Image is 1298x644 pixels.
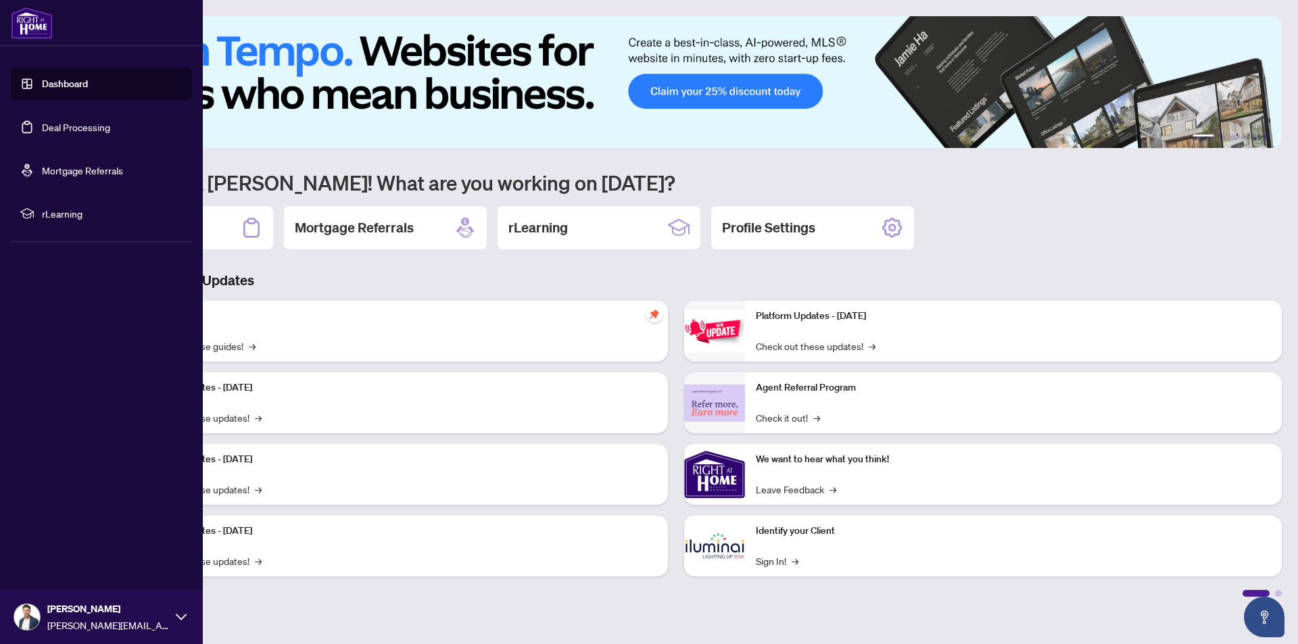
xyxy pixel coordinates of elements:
[1220,134,1225,140] button: 2
[11,7,53,39] img: logo
[42,206,183,221] span: rLearning
[70,16,1282,148] img: Slide 0
[1244,597,1284,637] button: Open asap
[255,482,262,497] span: →
[142,452,657,467] p: Platform Updates - [DATE]
[47,601,169,616] span: [PERSON_NAME]
[869,339,875,353] span: →
[1263,134,1268,140] button: 6
[756,452,1271,467] p: We want to hear what you think!
[756,524,1271,539] p: Identify your Client
[684,444,745,505] img: We want to hear what you think!
[756,482,836,497] a: Leave Feedback→
[42,164,123,176] a: Mortgage Referrals
[813,410,820,425] span: →
[792,553,798,568] span: →
[646,306,663,322] span: pushpin
[142,309,657,324] p: Self-Help
[684,310,745,353] img: Platform Updates - June 23, 2025
[70,271,1282,290] h3: Brokerage & Industry Updates
[756,553,798,568] a: Sign In!→
[756,380,1271,395] p: Agent Referral Program
[508,218,568,237] h2: rLearning
[830,482,836,497] span: →
[756,309,1271,324] p: Platform Updates - [DATE]
[295,218,414,237] h2: Mortgage Referrals
[42,121,110,133] a: Deal Processing
[249,339,256,353] span: →
[756,410,820,425] a: Check it out!→
[142,380,657,395] p: Platform Updates - [DATE]
[70,170,1282,195] h1: Welcome back [PERSON_NAME]! What are you working on [DATE]?
[14,604,40,630] img: Profile Icon
[255,410,262,425] span: →
[1252,134,1257,140] button: 5
[722,218,815,237] h2: Profile Settings
[756,339,875,353] a: Check out these updates!→
[42,78,88,90] a: Dashboard
[1241,134,1247,140] button: 4
[1193,134,1214,140] button: 1
[684,516,745,576] img: Identify your Client
[142,524,657,539] p: Platform Updates - [DATE]
[1230,134,1236,140] button: 3
[684,385,745,422] img: Agent Referral Program
[47,618,169,633] span: [PERSON_NAME][EMAIL_ADDRESS][PERSON_NAME][DOMAIN_NAME]
[255,553,262,568] span: →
